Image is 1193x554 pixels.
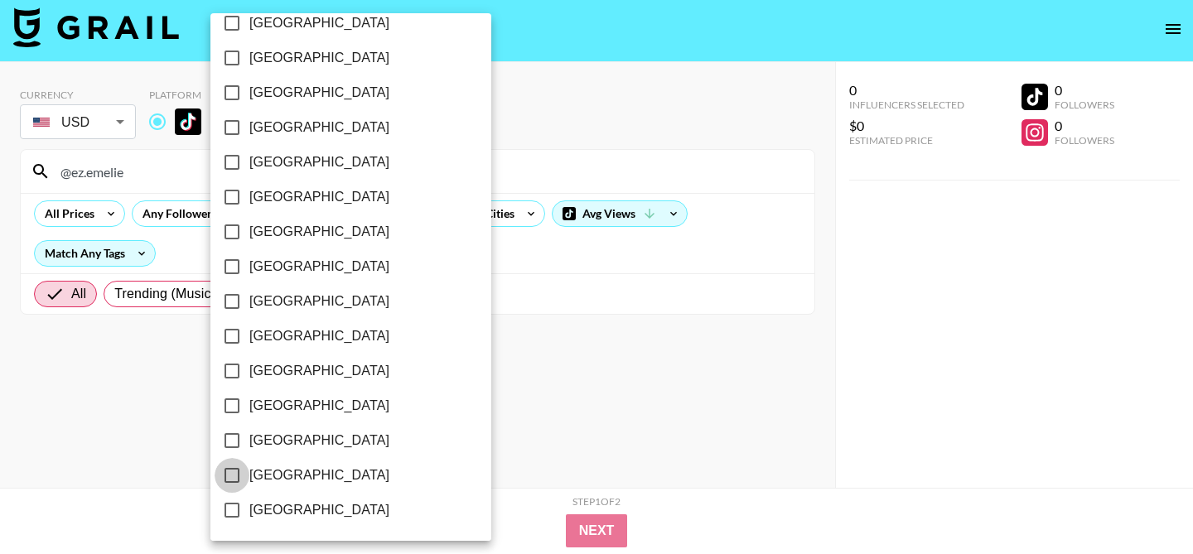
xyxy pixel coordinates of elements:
span: [GEOGRAPHIC_DATA] [249,48,389,68]
span: [GEOGRAPHIC_DATA] [249,257,389,277]
iframe: Drift Widget Chat Controller [1110,471,1173,534]
span: [GEOGRAPHIC_DATA] [249,361,389,381]
span: [GEOGRAPHIC_DATA] [249,187,389,207]
span: [GEOGRAPHIC_DATA] [249,83,389,103]
span: [GEOGRAPHIC_DATA] [249,396,389,416]
span: [GEOGRAPHIC_DATA] [249,500,389,520]
span: [GEOGRAPHIC_DATA] [249,465,389,485]
span: [GEOGRAPHIC_DATA] [249,291,389,311]
span: [GEOGRAPHIC_DATA] [249,152,389,172]
span: [GEOGRAPHIC_DATA] [249,118,389,137]
span: [GEOGRAPHIC_DATA] [249,13,389,33]
span: [GEOGRAPHIC_DATA] [249,431,389,450]
span: [GEOGRAPHIC_DATA] [249,222,389,242]
span: [GEOGRAPHIC_DATA] [249,326,389,346]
